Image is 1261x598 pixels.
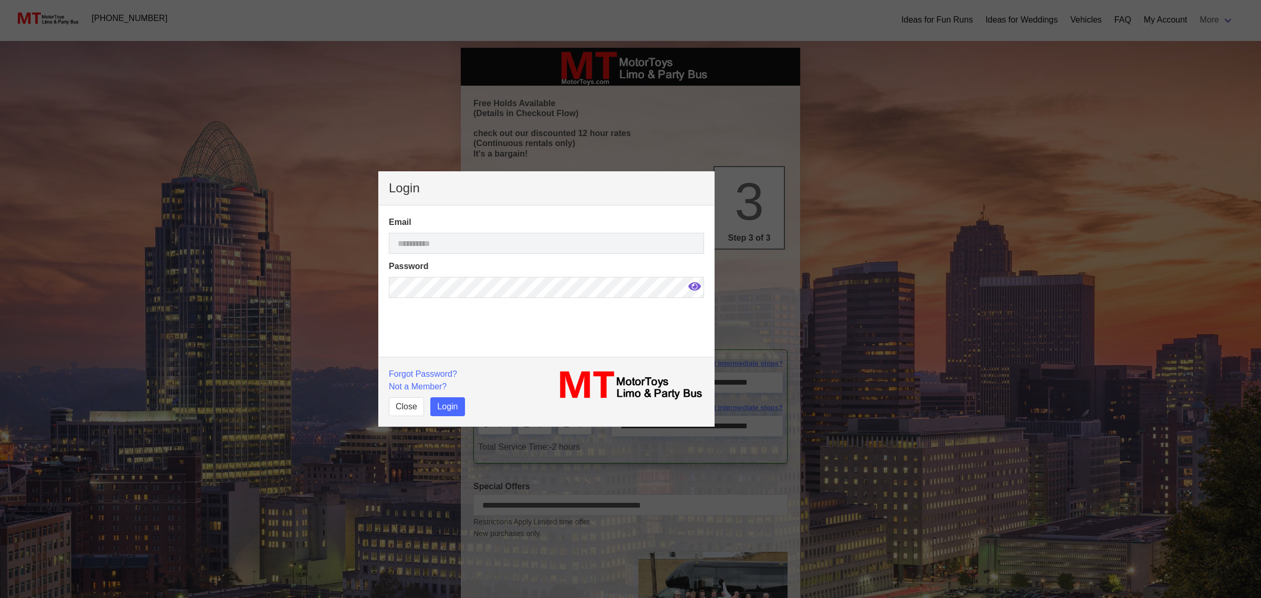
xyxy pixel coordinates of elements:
label: Password [389,260,704,273]
img: MT_logo_name.png [553,368,704,403]
a: Not a Member? [389,382,447,391]
button: Close [389,397,424,416]
a: Forgot Password? [389,369,457,378]
p: Login [389,182,704,194]
button: Login [430,397,464,416]
label: Email [389,216,704,229]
